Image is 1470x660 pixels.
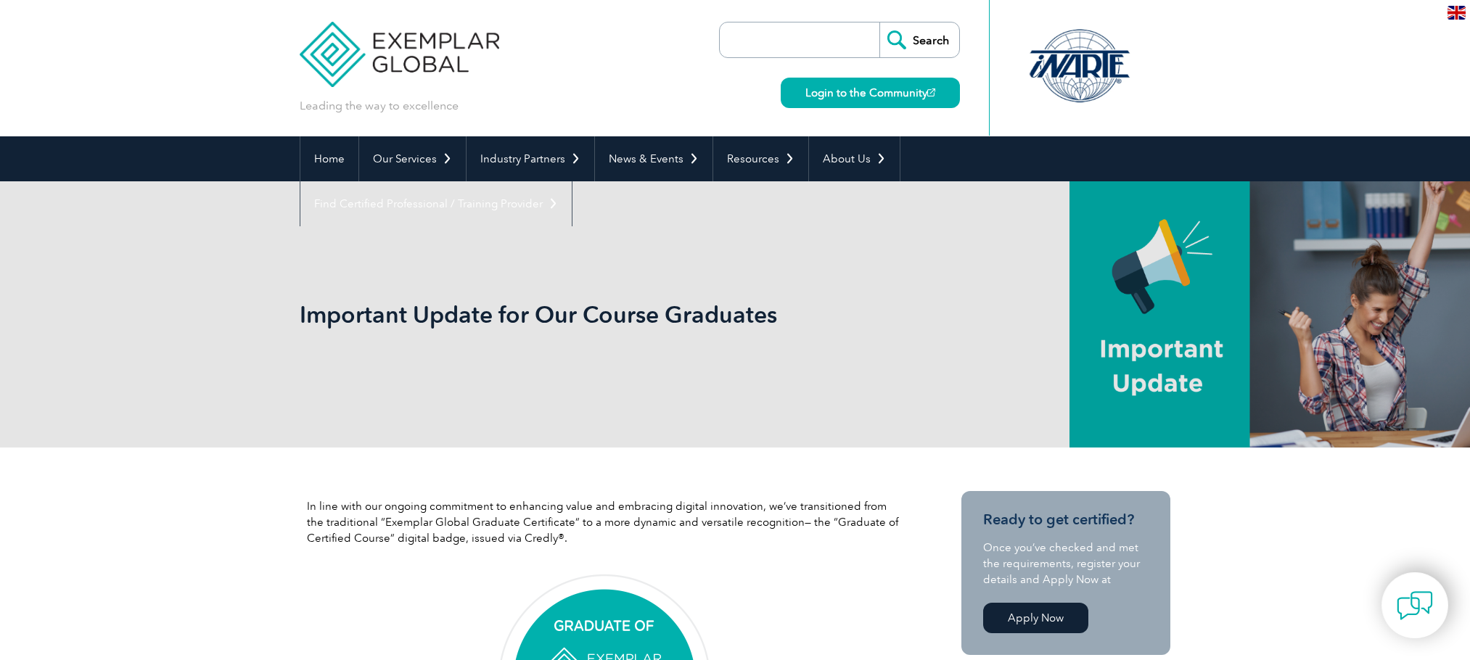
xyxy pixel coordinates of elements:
a: News & Events [595,136,713,181]
img: contact-chat.png [1397,587,1433,624]
p: Once you’ve checked and met the requirements, register your details and Apply Now at [983,540,1149,587]
p: In line with our ongoing commitment to enhancing value and embracing digital innovation, we’ve tr... [307,498,902,546]
p: Leading the way to excellence [300,98,459,114]
a: Our Services [359,136,466,181]
a: About Us [809,136,900,181]
h1: Important Update for Our Course Graduates [300,300,857,329]
a: Home [300,136,358,181]
a: Login to the Community [781,78,960,108]
a: Industry Partners [467,136,594,181]
img: en [1448,6,1466,20]
img: open_square.png [927,88,935,96]
h3: Ready to get certified? [983,511,1149,529]
input: Search [879,22,959,57]
a: Apply Now [983,603,1088,633]
a: Resources [713,136,808,181]
a: Find Certified Professional / Training Provider [300,181,572,226]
